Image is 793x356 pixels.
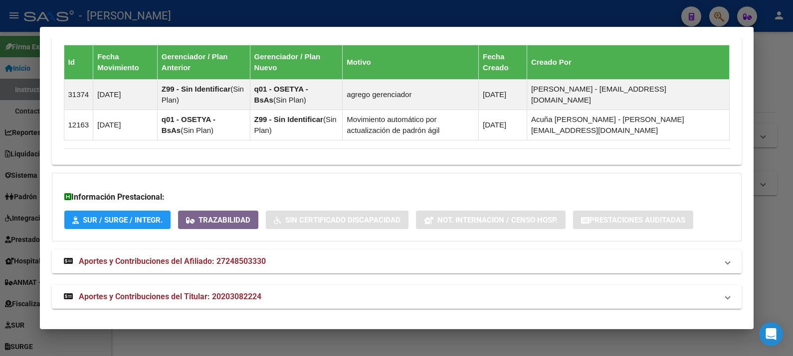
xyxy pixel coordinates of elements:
[285,216,400,225] span: Sin Certificado Discapacidad
[64,110,93,140] td: 12163
[527,80,729,110] td: [PERSON_NAME] - [EMAIL_ADDRESS][DOMAIN_NAME]
[759,322,783,346] div: Open Intercom Messenger
[64,211,171,229] button: SUR / SURGE / INTEGR.
[437,216,558,225] span: Not. Internacion / Censo Hosp.
[198,216,250,225] span: Trazabilidad
[343,80,479,110] td: agrego gerenciador
[64,191,729,203] h3: Información Prestacional:
[64,80,93,110] td: 31374
[52,249,742,273] mat-expansion-panel-header: Aportes y Contribuciones del Afiliado: 27248503330
[250,110,343,140] td: ( )
[157,80,250,110] td: ( )
[250,45,343,80] th: Gerenciador / Plan Nuevo
[79,292,261,301] span: Aportes y Contribuciones del Titular: 20203082224
[178,211,258,229] button: Trazabilidad
[478,45,527,80] th: Fecha Creado
[478,110,527,140] td: [DATE]
[79,256,266,266] span: Aportes y Contribuciones del Afiliado: 27248503330
[266,211,408,229] button: Sin Certificado Discapacidad
[157,45,250,80] th: Gerenciador / Plan Anterior
[276,96,304,104] span: Sin Plan
[83,216,163,225] span: SUR / SURGE / INTEGR.
[416,211,566,229] button: Not. Internacion / Censo Hosp.
[162,85,230,93] strong: Z99 - Sin Identificar
[254,115,323,123] strong: Z99 - Sin Identificar
[478,80,527,110] td: [DATE]
[183,126,211,134] span: Sin Plan
[527,110,729,140] td: Acuña [PERSON_NAME] - [PERSON_NAME][EMAIL_ADDRESS][DOMAIN_NAME]
[93,110,158,140] td: [DATE]
[573,211,693,229] button: Prestaciones Auditadas
[590,216,685,225] span: Prestaciones Auditadas
[93,45,158,80] th: Fecha Movimiento
[162,115,215,134] strong: q01 - OSETYA - BsAs
[254,85,308,104] strong: q01 - OSETYA - BsAs
[343,110,479,140] td: Movimiento automático por actualización de padrón ágil
[157,110,250,140] td: ( )
[343,45,479,80] th: Motivo
[93,80,158,110] td: [DATE]
[250,80,343,110] td: ( )
[527,45,729,80] th: Creado Por
[52,285,742,309] mat-expansion-panel-header: Aportes y Contribuciones del Titular: 20203082224
[64,45,93,80] th: Id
